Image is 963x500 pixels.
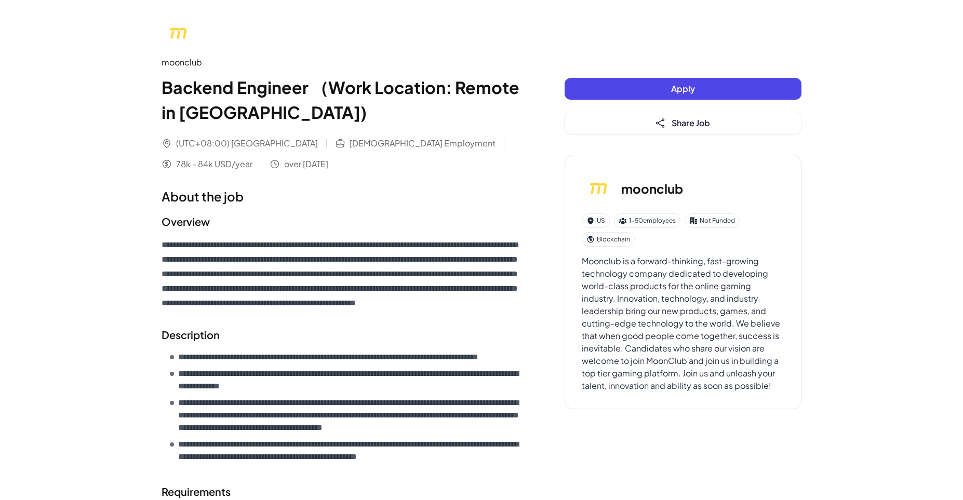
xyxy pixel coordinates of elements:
div: Moonclub is a forward-thinking, fast-growing technology company dedicated to developing world-cla... [582,255,784,392]
div: US [582,213,610,228]
button: Apply [565,78,801,100]
span: over [DATE] [284,158,328,170]
h1: Backend Engineer （Work Location: Remote in [GEOGRAPHIC_DATA]) [162,75,523,125]
img: mo [582,172,615,205]
div: moonclub [162,56,523,69]
h3: moonclub [621,179,683,198]
button: Share Job [565,112,801,134]
h1: About the job [162,187,523,206]
div: 1-50 employees [614,213,680,228]
h2: Overview [162,214,523,229]
img: mo [162,17,195,50]
h2: Requirements [162,484,523,499]
span: Share Job [672,117,710,128]
span: 78k - 84k USD/year [176,158,252,170]
h2: Description [162,327,523,343]
span: [DEMOGRAPHIC_DATA] Employment [350,137,496,150]
div: Not Funded [685,213,740,228]
span: Apply [671,83,695,94]
div: Blockchain [582,232,635,247]
span: (UTC+08:00) [GEOGRAPHIC_DATA] [176,137,318,150]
